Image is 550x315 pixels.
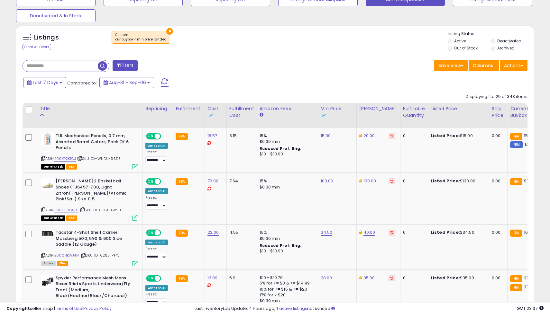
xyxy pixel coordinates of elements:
[321,112,327,119] img: InventoryLab Logo
[176,275,188,282] small: FBA
[517,305,544,311] span: 2025-09-14 23:37 GMT
[23,44,51,50] div: Clear All Filters
[260,146,302,151] b: Reduced Prof. Rng.
[66,164,77,170] span: FBA
[57,261,68,266] span: FBA
[23,77,66,88] button: Last 7 Days
[510,133,522,140] small: FBA
[431,133,484,139] div: $15.99
[260,112,263,118] small: Amazon Fees.
[115,32,167,42] span: Custom:
[229,178,252,184] div: 7.64
[34,33,59,42] h5: Listings
[260,184,313,190] div: $0.30 min
[229,105,254,119] div: Fulfillment Cost
[147,179,155,184] span: ON
[260,152,313,157] div: $10 - $10.90
[510,178,522,185] small: FBA
[321,105,354,119] div: Min Price
[79,207,121,213] span: | SKU: D1-8DFA-KW5U
[115,37,167,42] div: cur buybox < min price landed
[363,229,375,236] a: 40.00
[207,178,219,184] a: 76.00
[275,305,307,311] a: 4 active listings
[524,229,534,235] span: 16.79
[145,188,168,194] div: Amazon AI
[176,178,188,185] small: FBA
[510,275,522,282] small: FBA
[195,306,544,312] div: Last InventoryLab Update: 4 hours ago, not synced.
[207,105,224,119] div: Cost
[510,105,543,119] div: Current Buybox Price
[41,133,54,146] img: 41mS0rgP8dL._SL40_.jpg
[492,178,502,184] div: 0.00
[41,230,54,237] img: 31Qzti1MQeL._SL40_.jpg
[363,178,376,184] a: 130.00
[6,306,112,312] div: seller snap | |
[147,276,155,281] span: ON
[431,105,486,112] div: Listed Price
[145,150,168,164] div: Preset:
[260,178,313,184] div: 15%
[510,230,522,237] small: FBA
[56,133,134,153] b: TUL Mechanical Pencils, 0.7 mm, Assorted Barrel Colors, Pack Of 6 Pencils
[524,178,535,184] span: 97.22
[431,133,460,139] b: Listed Price:
[113,60,138,71] button: Filters
[229,230,252,235] div: 4.55
[321,275,332,281] a: 28.00
[260,230,313,235] div: 15%
[434,60,468,71] button: Save View
[321,112,354,119] div: Some or all of the values in this column are provided from Inventory Lab.
[403,133,423,139] div: 0
[147,134,155,139] span: ON
[492,275,502,281] div: 0.00
[145,240,168,245] div: Amazon AI
[469,60,499,71] button: Columns
[454,45,478,51] label: Out of Stock
[207,229,219,236] a: 22.00
[207,133,217,139] a: 15.57
[145,143,168,149] div: Amazon AI
[145,105,170,112] div: Repricing
[260,249,313,254] div: $10 - $10.90
[260,139,313,144] div: $0.30 min
[510,141,523,148] small: FBM
[229,133,252,139] div: 3.15
[41,178,138,220] div: ASIN:
[466,94,527,100] div: Displaying 1 to 25 of 343 items
[510,284,522,291] small: FBA
[160,134,170,139] span: OFF
[454,38,466,44] label: Active
[524,284,534,290] span: 27.19
[431,229,460,235] b: Listed Price:
[33,79,58,86] span: Last 7 Days
[403,178,423,184] div: 0
[40,105,140,112] div: Title
[497,45,515,51] label: Archived
[160,230,170,236] span: OFF
[492,133,502,139] div: 0.00
[431,275,460,281] b: Listed Price:
[54,253,79,258] a: B000NKWJ4M
[207,112,214,119] img: InventoryLab Logo
[321,229,333,236] a: 34.50
[431,178,460,184] b: Listed Price:
[524,275,529,281] span: 26
[497,38,521,44] label: Deactivated
[403,105,425,119] div: Fulfillable Quantity
[321,178,334,184] a: 100.00
[41,275,54,288] img: 314EgietLXL._SL40_.jpg
[492,230,502,235] div: 0.00
[54,156,76,162] a: B09KP2KTGJ
[363,133,375,139] a: 20.00
[66,215,77,221] span: FBA
[176,230,188,237] small: FBA
[145,292,168,307] div: Preset:
[41,164,65,170] span: All listings that are currently out of stock and unavailable for purchase on Amazon
[260,243,302,248] b: Reduced Prof. Rng.
[80,253,120,258] span: | SKU: ID-6263-PFYJ
[41,215,65,221] span: All listings that are currently out of stock and unavailable for purchase on Amazon
[260,133,313,139] div: 15%
[260,105,315,112] div: Amazon Fees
